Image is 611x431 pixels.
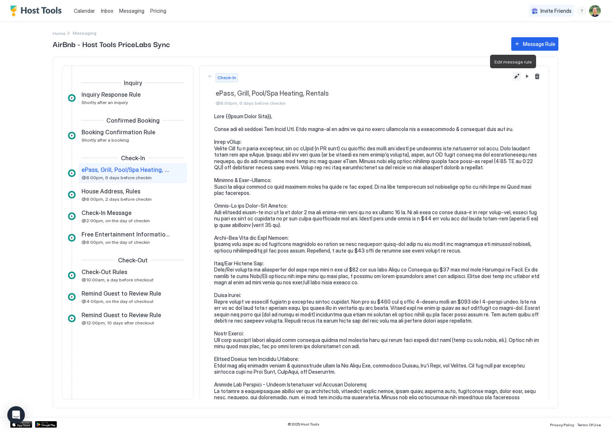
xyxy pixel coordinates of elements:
[118,257,148,264] span: Check-Out
[288,422,319,427] span: © 2025 Host Tools
[74,8,95,14] span: Calendar
[550,423,574,427] span: Privacy Policy
[200,66,549,113] button: Check-InePass, Grill, Pool/Spa Heating, Rentals@8:00pm, 6 days before checkin
[35,421,57,428] a: Google Play Store
[81,128,155,136] span: Booking Confirmation Rule
[81,268,127,276] span: Check-Out Rules
[81,196,152,202] span: @8:00pm, 2 days before checkin
[81,231,172,238] span: Free Entertainment Information on Check-in Night
[81,290,161,297] span: Remind Guest to Review Rule
[10,421,32,428] a: App Store
[73,30,96,36] span: Breadcrumb
[124,79,142,86] span: Inquiry
[150,8,166,14] span: Pricing
[540,8,572,14] span: Invite Friends
[494,59,532,65] span: Edit message rule
[81,277,153,282] span: @10:00am, a day before checkout
[119,8,144,14] span: Messaging
[577,420,601,428] a: Terms Of Use
[217,74,236,81] span: Check-In
[53,31,65,36] span: Home
[81,175,152,180] span: @8:00pm, 6 days before checkin
[216,89,542,98] span: ePass, Grill, Pool/Spa Heating, Rentals
[550,420,574,428] a: Privacy Policy
[74,7,95,15] a: Calendar
[81,299,153,304] span: @4:00pm, on the day of checkout
[81,320,154,326] span: @12:00pm, 10 days after checkout
[523,72,531,81] button: Pause Message Rule
[119,7,144,15] a: Messaging
[577,7,586,15] div: menu
[81,188,140,195] span: House Address, Rules
[53,38,504,49] span: AirBnb - Host Tools PriceLabs Sync
[523,40,555,48] div: Message Rule
[81,100,128,105] span: Shortly after an inquiry
[81,91,141,98] span: Inquiry Response Rule
[589,5,601,17] div: User profile
[81,218,150,223] span: @2:00pm, on the day of checkin
[81,166,172,173] span: ePass, Grill, Pool/Spa Heating, Rentals
[511,37,558,51] button: Message Rule
[53,29,65,37] div: Breadcrumb
[533,72,542,81] button: Delete message rule
[81,239,150,245] span: @8:00pm, on the day of checkin
[577,423,601,427] span: Terms Of Use
[10,5,65,16] a: Host Tools Logo
[101,8,113,14] span: Inbox
[106,117,160,124] span: Confirmed Booking
[121,154,145,162] span: Check-In
[7,406,25,424] div: Open Intercom Messenger
[81,209,132,216] span: Check-In Message
[81,311,161,319] span: Remind Guest to Review Rule
[81,137,129,143] span: Shortly after a booking
[53,29,65,37] a: Home
[216,100,542,106] span: @8:00pm, 6 days before checkin
[101,7,113,15] a: Inbox
[512,72,521,81] button: Edit message rule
